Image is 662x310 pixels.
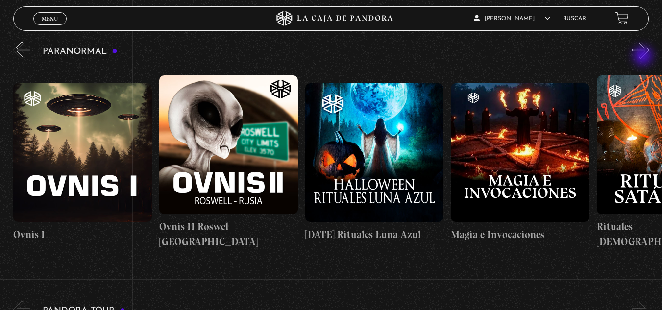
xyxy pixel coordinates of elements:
span: Cerrar [38,24,61,30]
h3: Paranormal [43,47,118,56]
span: Menu [42,16,58,22]
button: Next [632,42,649,59]
a: Buscar [563,16,586,22]
span: [PERSON_NAME] [474,16,550,22]
h4: Magia e Invocaciones [451,227,589,242]
a: Magia e Invocaciones [451,66,589,260]
a: Ovnis II Roswel [GEOGRAPHIC_DATA] [159,66,298,260]
h4: [DATE] Rituales Luna Azul [305,227,444,242]
h4: Ovnis I [13,227,152,242]
button: Previous [13,42,30,59]
a: Ovnis I [13,66,152,260]
h4: Ovnis II Roswel [GEOGRAPHIC_DATA] [159,219,298,250]
a: [DATE] Rituales Luna Azul [305,66,444,260]
a: View your shopping cart [615,12,629,25]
